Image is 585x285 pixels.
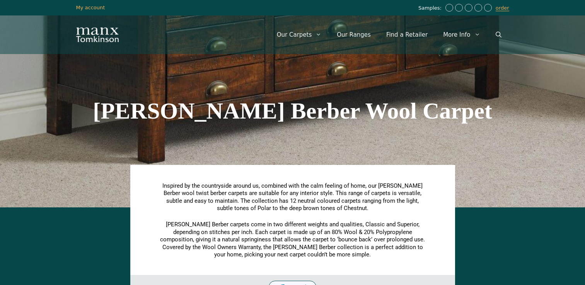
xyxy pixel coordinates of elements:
[269,23,509,46] nav: Primary
[418,5,443,12] span: Samples:
[269,23,329,46] a: Our Carpets
[496,5,509,11] a: order
[76,27,119,42] img: Manx Tomkinson
[162,182,423,212] span: Inspired by the countryside around us, combined with the calm feeling of home, our [PERSON_NAME] ...
[379,23,435,46] a: Find a Retailer
[329,23,379,46] a: Our Ranges
[76,99,509,122] h1: [PERSON_NAME] Berber Wool Carpet
[159,221,426,259] p: [PERSON_NAME] Berber carpets come in two different weights and qualities, Classic and Superior, d...
[76,5,105,10] a: My account
[488,23,509,46] a: Open Search Bar
[435,23,488,46] a: More Info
